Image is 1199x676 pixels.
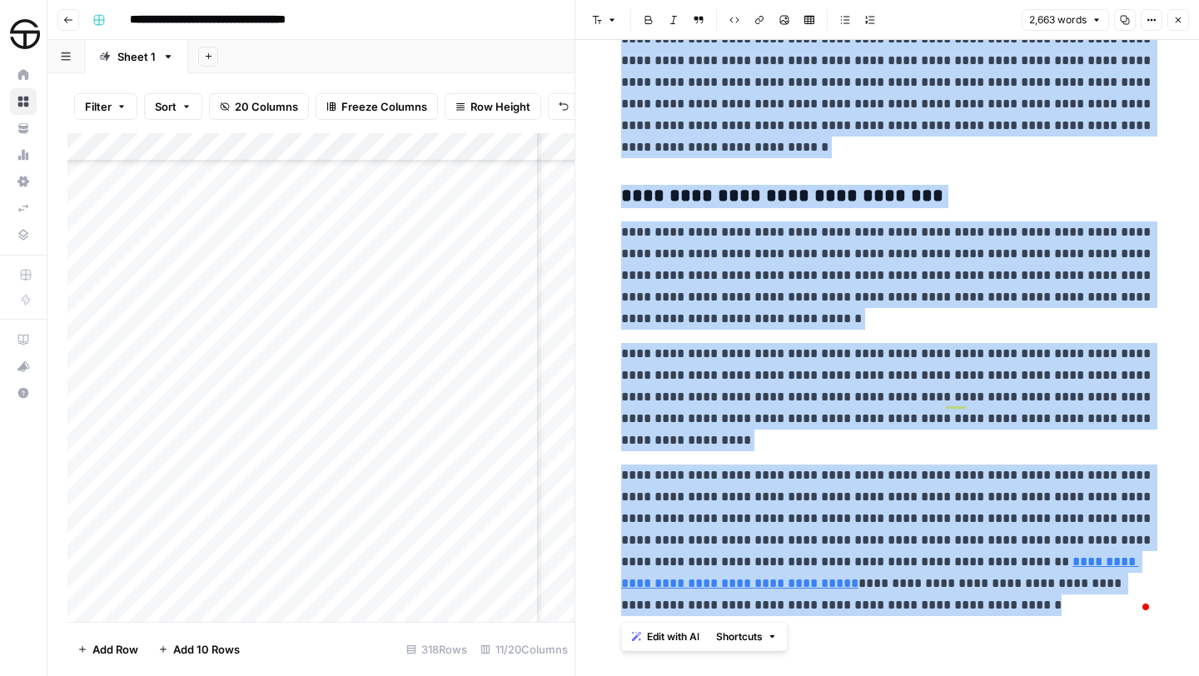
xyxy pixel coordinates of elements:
a: Usage [10,142,37,168]
div: 318 Rows [400,636,474,663]
a: Data Library [10,221,37,248]
button: 2,663 words [1022,9,1109,31]
span: Add Row [92,641,138,658]
div: Sheet 1 [117,48,156,65]
a: Sheet 1 [85,40,188,73]
div: 11/20 Columns [474,636,575,663]
button: Help + Support [10,380,37,406]
a: Your Data [10,115,37,142]
button: Row Height [445,93,541,120]
span: 20 Columns [235,98,298,115]
a: Syncs [10,195,37,221]
button: What's new? [10,353,37,380]
span: Filter [85,98,112,115]
span: Add 10 Rows [173,641,240,658]
span: Shortcuts [716,629,763,644]
a: Browse [10,88,37,115]
span: Edit with AI [647,629,699,644]
span: Freeze Columns [341,98,427,115]
button: Shortcuts [709,626,784,648]
img: SimpleTire Logo [10,19,40,49]
div: What's new? [11,354,36,379]
button: Edit with AI [625,626,706,648]
span: Row Height [470,98,530,115]
button: Filter [74,93,137,120]
a: AirOps Academy [10,326,37,353]
span: 2,663 words [1029,12,1087,27]
button: Add Row [67,636,148,663]
button: Freeze Columns [316,93,438,120]
button: 20 Columns [209,93,309,120]
a: Home [10,62,37,88]
button: Sort [144,93,202,120]
button: Workspace: SimpleTire [10,13,37,55]
span: Sort [155,98,177,115]
button: Undo [548,93,613,120]
a: Settings [10,168,37,195]
button: Add 10 Rows [148,636,250,663]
